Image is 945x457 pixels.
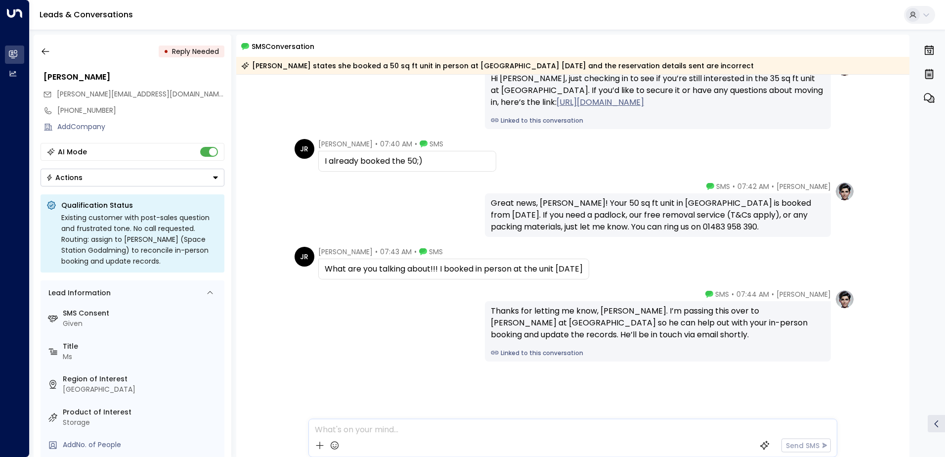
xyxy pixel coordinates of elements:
a: Linked to this conversation [491,116,825,125]
span: [PERSON_NAME] [776,289,831,299]
span: • [772,182,774,191]
span: SMS [429,247,443,257]
span: Reply Needed [172,46,219,56]
img: profile-logo.png [835,182,855,201]
img: profile-logo.png [835,289,855,309]
span: • [732,182,735,191]
div: What are you talking about!!! I booked in person at the unit [DATE] [325,263,583,275]
div: Storage [63,417,220,428]
div: Great news, [PERSON_NAME]! Your 50 sq ft unit in [GEOGRAPHIC_DATA] is booked from [DATE]. If you ... [491,197,825,233]
a: Linked to this conversation [491,349,825,358]
div: Button group with a nested menu [41,169,224,186]
div: AddCompany [57,122,224,132]
span: [PERSON_NAME] [318,139,373,149]
span: [PERSON_NAME] [776,182,831,191]
div: Hi [PERSON_NAME], just checking in to see if you’re still interested in the 35 sq ft unit at [GEO... [491,73,825,108]
label: SMS Consent [63,308,220,319]
label: Region of Interest [63,374,220,384]
span: 07:40 AM [380,139,412,149]
div: I already booked the 50;) [325,155,490,167]
span: SMS [716,182,730,191]
span: • [375,247,378,257]
div: JR [295,139,314,159]
div: Existing customer with post-sales question and frustrated tone. No call requested. Routing: assig... [61,212,218,267]
div: [PHONE_NUMBER] [57,105,224,116]
div: [GEOGRAPHIC_DATA] [63,384,220,395]
div: Actions [46,173,83,182]
a: [URL][DOMAIN_NAME] [557,96,644,108]
div: • [164,43,169,60]
label: Title [63,341,220,352]
a: Leads & Conversations [40,9,133,20]
span: • [414,247,417,257]
span: SMS [430,139,443,149]
span: • [731,289,734,299]
span: [PERSON_NAME] [318,247,373,257]
span: • [415,139,417,149]
span: 07:43 AM [380,247,412,257]
div: JR [295,247,314,267]
div: AI Mode [58,147,87,157]
span: jacqueline.riley1@btinternet.com [57,89,224,99]
div: Ms [63,352,220,362]
button: Actions [41,169,224,186]
span: • [772,289,774,299]
p: Qualification Status [61,200,218,210]
div: Lead Information [45,288,111,298]
span: SMS [715,289,729,299]
span: 07:42 AM [737,182,769,191]
span: [PERSON_NAME][EMAIL_ADDRESS][DOMAIN_NAME] [57,89,225,99]
div: AddNo. of People [63,440,220,450]
span: 07:44 AM [736,289,769,299]
div: Given [63,319,220,329]
div: [PERSON_NAME] states she booked a 50 sq ft unit in person at [GEOGRAPHIC_DATA] [DATE] and the res... [241,61,754,71]
label: Product of Interest [63,407,220,417]
div: [PERSON_NAME] [43,71,224,83]
span: SMS Conversation [252,41,314,52]
div: Thanks for letting me know, [PERSON_NAME]. I’m passing this over to [PERSON_NAME] at [GEOGRAPHIC_... [491,305,825,341]
span: • [375,139,378,149]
